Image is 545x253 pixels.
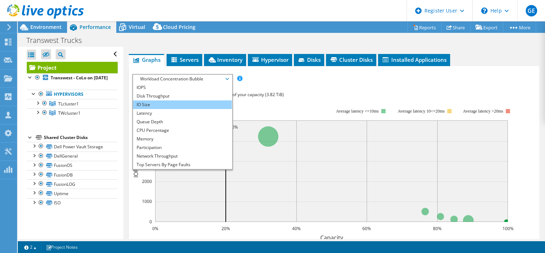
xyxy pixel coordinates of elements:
[502,225,513,232] text: 100%
[132,56,161,63] span: Graphs
[27,108,118,118] a: TWcluster1
[152,225,158,232] text: 0%
[183,91,284,98] span: 30% of IOPS falls on 20% of your capacity (3.82 TiB)
[221,225,230,232] text: 20%
[133,109,232,118] li: Latency
[463,109,503,114] text: Average latency >20ms
[27,152,118,161] a: DellGeneral
[142,178,152,184] text: 2000
[27,142,118,151] a: Dell Power Vault Storage
[133,100,232,109] li: IO Size
[170,56,199,63] span: Servers
[137,75,228,83] span: Workload Concentration Bubble
[320,234,343,242] text: Capacity
[58,101,79,107] span: TLcluster1
[133,135,232,143] li: Memory
[51,75,108,81] b: Transwest - CoLo on [DATE]
[142,198,152,204] text: 1000
[470,22,503,33] a: Export
[251,56,289,63] span: Hypervisor
[407,22,442,33] a: Reports
[433,225,442,232] text: 80%
[23,36,93,44] h1: Transwest Trucks
[133,143,232,152] li: Participation
[27,99,118,108] a: TLcluster1
[133,152,232,160] li: Network Throughput
[149,219,152,225] text: 0
[526,5,537,16] span: GE
[133,92,232,100] li: Disk Throughput
[30,24,62,30] span: Environment
[27,170,118,179] a: FusionDB
[330,56,373,63] span: Cluster Disks
[80,24,111,30] span: Performance
[27,62,118,73] a: Project
[362,225,371,232] text: 60%
[27,189,118,198] a: Uptime
[382,56,447,63] span: Installed Applications
[27,90,118,99] a: Hypervisors
[27,73,118,83] a: Transwest - CoLo on [DATE]
[229,124,238,130] text: 20%
[27,198,118,208] a: ISO
[129,24,145,30] span: Virtual
[41,243,83,252] a: Project Notes
[292,225,301,232] text: 40%
[132,165,140,177] text: IOPS
[297,56,321,63] span: Disks
[133,160,232,169] li: Top Servers By Page Faults
[133,126,232,135] li: CPU Percentage
[44,133,118,142] div: Shared Cluster Disks
[19,243,41,252] a: 2
[163,24,195,30] span: Cloud Pricing
[503,22,536,33] a: More
[336,109,379,114] tspan: Average latency <=10ms
[208,56,243,63] span: Inventory
[398,109,445,114] tspan: Average latency 10<=20ms
[27,179,118,189] a: FusionLOG
[58,110,81,116] span: TWcluster1
[27,161,118,170] a: FusionOS
[133,83,232,92] li: IOPS
[441,22,470,33] a: Share
[133,118,232,126] li: Queue Depth
[481,8,488,14] svg: \n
